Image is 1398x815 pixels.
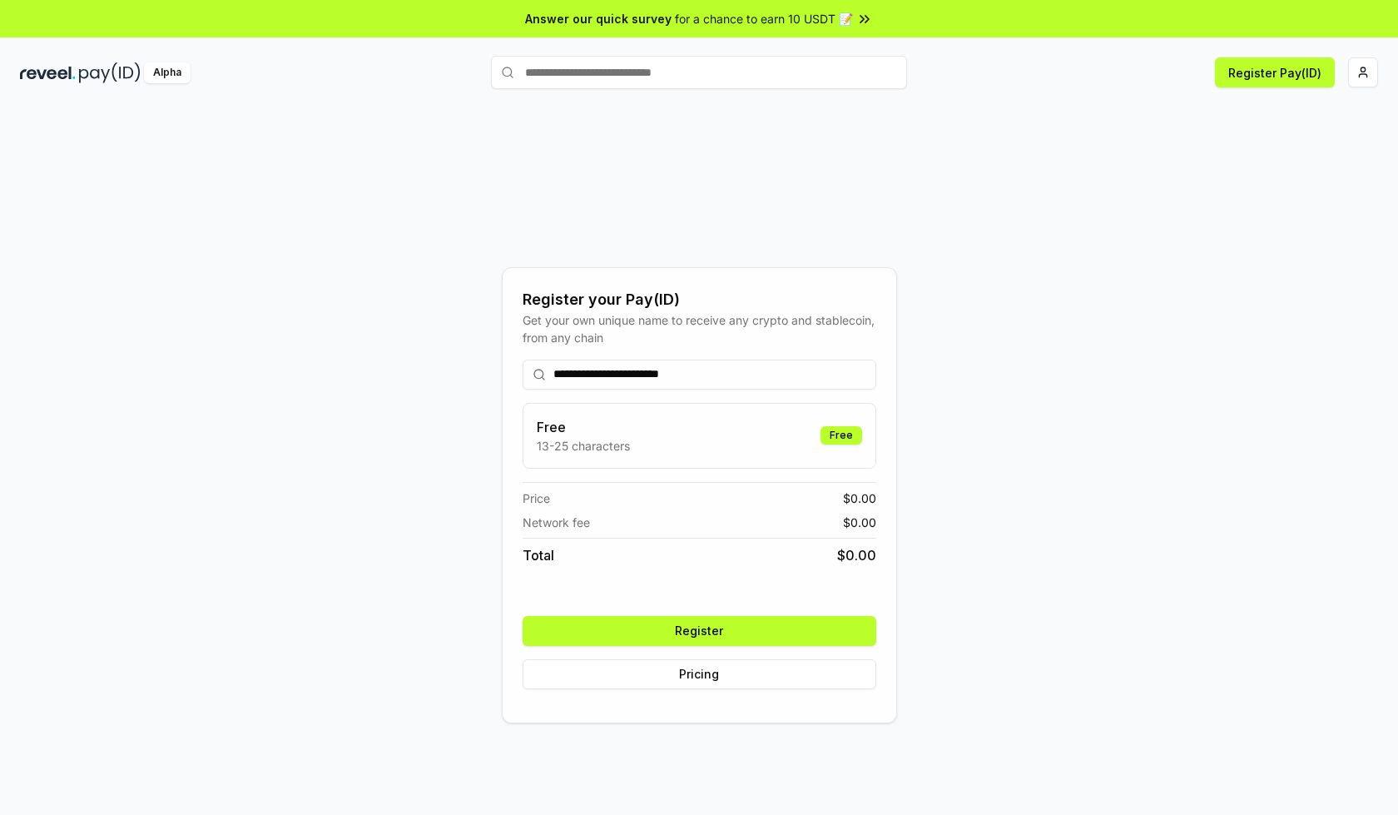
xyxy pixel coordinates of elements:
img: pay_id [79,62,141,83]
span: $ 0.00 [837,545,876,565]
span: $ 0.00 [843,514,876,531]
img: reveel_dark [20,62,76,83]
div: Register your Pay(ID) [523,288,876,311]
button: Register [523,616,876,646]
span: for a chance to earn 10 USDT 📝 [675,10,853,27]
h3: Free [537,417,630,437]
span: Answer our quick survey [525,10,672,27]
span: Price [523,489,550,507]
div: Alpha [144,62,191,83]
div: Get your own unique name to receive any crypto and stablecoin, from any chain [523,311,876,346]
span: Network fee [523,514,590,531]
button: Pricing [523,659,876,689]
div: Free [820,426,862,445]
span: $ 0.00 [843,489,876,507]
p: 13-25 characters [537,437,630,455]
span: Total [523,545,554,565]
button: Register Pay(ID) [1215,57,1335,87]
